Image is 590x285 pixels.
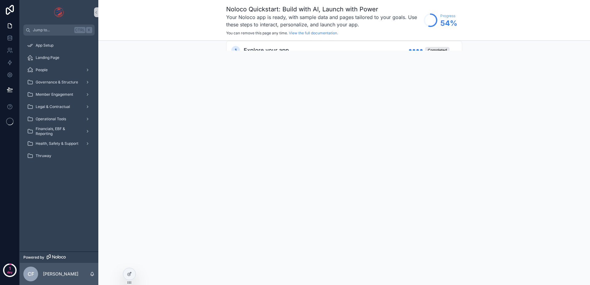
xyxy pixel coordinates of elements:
[23,114,95,125] a: Operational Tools
[36,67,48,72] span: People
[23,138,95,149] a: Health, Safety & Support
[36,153,51,158] span: Thruway
[87,28,92,33] span: K
[23,25,95,36] button: Jump to...CtrlK
[36,117,66,121] span: Operational Tools
[23,64,95,75] a: People
[23,101,95,112] a: Legal & Contractual
[23,255,44,260] span: Powered by
[36,43,53,48] span: App Setup
[36,141,78,146] span: Health, Safety & Support
[23,52,95,63] a: Landing Page
[43,271,78,277] p: [PERSON_NAME]
[23,77,95,88] a: Governance & Structure
[9,265,11,272] p: 1
[23,150,95,161] a: Thruway
[23,126,95,137] a: Financials, EBF & Reporting
[289,31,338,35] a: View the full documentation.
[36,126,81,136] span: Financials, EBF & Reporting
[226,13,421,28] h3: Your Noloco app is ready, with sample data and pages tailored to your goals. Use these steps to i...
[20,252,98,263] a: Powered by
[36,104,70,109] span: Legal & Contractual
[36,92,73,97] span: Member Engagement
[23,89,95,100] a: Member Engagement
[28,270,34,278] span: CF
[20,36,98,169] div: scrollable content
[7,268,13,276] p: day
[36,80,78,85] span: Governance & Structure
[440,13,457,18] span: Progress
[226,31,288,35] span: You can remove this page any time.
[23,40,95,51] a: App Setup
[440,18,457,28] span: 54 %
[54,7,64,17] img: App logo
[36,55,59,60] span: Landing Page
[226,5,421,13] h1: Noloco Quickstart: Build with AI, Launch with Power
[33,28,72,33] span: Jump to...
[74,27,85,33] span: Ctrl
